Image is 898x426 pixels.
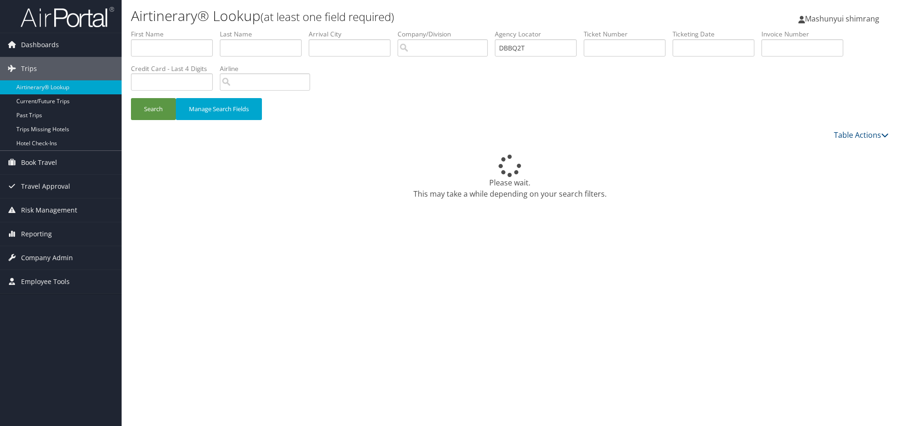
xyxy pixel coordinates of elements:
label: Airline [220,64,317,73]
a: Table Actions [834,130,889,140]
span: Trips [21,57,37,80]
button: Search [131,98,176,120]
img: airportal-logo.png [21,6,114,28]
small: (at least one field required) [261,9,394,24]
label: Arrival City [309,29,398,39]
button: Manage Search Fields [176,98,262,120]
label: Agency Locator [495,29,584,39]
span: Mashunyui shimrang [805,14,879,24]
label: Last Name [220,29,309,39]
label: Credit Card - Last 4 Digits [131,64,220,73]
span: Reporting [21,222,52,246]
h1: Airtinerary® Lookup [131,6,636,26]
label: Company/Division [398,29,495,39]
a: Mashunyui shimrang [798,5,889,33]
span: Book Travel [21,151,57,174]
span: Dashboards [21,33,59,57]
div: Please wait. This may take a while depending on your search filters. [131,155,889,199]
label: Invoice Number [761,29,850,39]
label: Ticketing Date [673,29,761,39]
label: Ticket Number [584,29,673,39]
span: Risk Management [21,199,77,222]
span: Travel Approval [21,175,70,198]
span: Company Admin [21,246,73,270]
label: First Name [131,29,220,39]
span: Employee Tools [21,270,70,293]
